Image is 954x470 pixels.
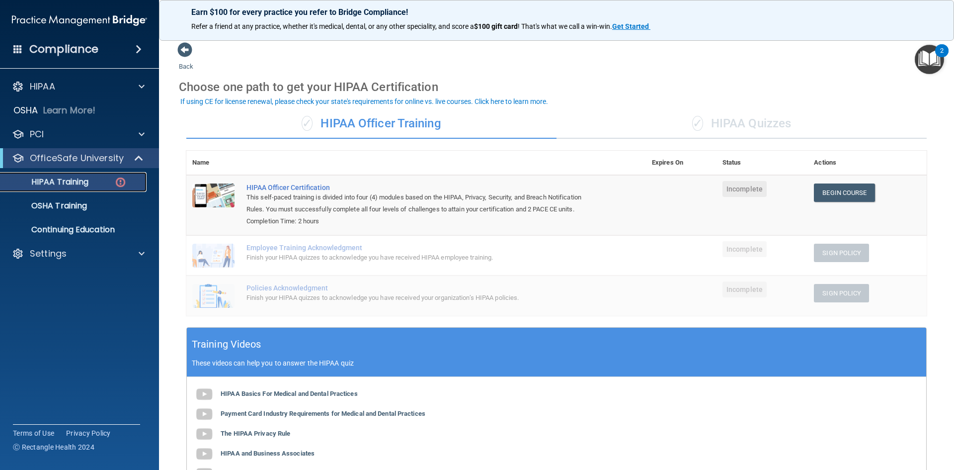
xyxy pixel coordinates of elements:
button: Sign Policy [814,284,869,302]
b: The HIPAA Privacy Rule [221,430,290,437]
th: Name [186,151,240,175]
img: danger-circle.6113f641.png [114,176,127,188]
p: PCI [30,128,44,140]
div: Choose one path to get your HIPAA Certification [179,73,934,101]
a: Get Started [612,22,650,30]
a: Settings [12,248,145,260]
a: Back [179,51,193,70]
div: Employee Training Acknowledgment [246,244,596,252]
p: HIPAA [30,81,55,93]
a: Privacy Policy [66,428,111,438]
span: Incomplete [722,241,767,257]
span: ✓ [692,116,703,131]
span: Refer a friend at any practice, whether it's medical, dental, or any other speciality, and score a [191,22,474,30]
span: Incomplete [722,181,767,197]
p: OSHA [13,104,38,116]
img: gray_youtube_icon.38fcd6cc.png [194,424,214,444]
p: Earn $100 for every practice you refer to Bridge Compliance! [191,7,922,17]
a: Begin Course [814,184,874,202]
button: Sign Policy [814,244,869,262]
strong: Get Started [612,22,649,30]
p: Learn More! [43,104,96,116]
img: gray_youtube_icon.38fcd6cc.png [194,384,214,404]
span: Incomplete [722,282,767,297]
b: Payment Card Industry Requirements for Medical and Dental Practices [221,410,425,417]
h5: Training Videos [192,336,261,353]
h4: Compliance [29,42,98,56]
div: Policies Acknowledgment [246,284,596,292]
p: HIPAA Training [6,177,88,187]
p: Settings [30,248,67,260]
img: gray_youtube_icon.38fcd6cc.png [194,444,214,464]
strong: $100 gift card [474,22,518,30]
p: These videos can help you to answer the HIPAA quiz [192,359,921,367]
span: Ⓒ Rectangle Health 2024 [13,442,94,452]
p: OSHA Training [6,201,87,211]
div: Finish your HIPAA quizzes to acknowledge you have received HIPAA employee training. [246,252,596,264]
b: HIPAA Basics For Medical and Dental Practices [221,390,358,397]
a: HIPAA [12,81,145,93]
a: Terms of Use [13,428,54,438]
th: Expires On [646,151,716,175]
div: This self-paced training is divided into four (4) modules based on the HIPAA, Privacy, Security, ... [246,191,596,215]
div: 2 [940,51,944,64]
button: If using CE for license renewal, please check your state's requirements for online vs. live cours... [179,96,550,106]
b: HIPAA and Business Associates [221,450,315,457]
a: HIPAA Officer Certification [246,184,596,191]
div: HIPAA Officer Training [186,109,556,139]
div: Completion Time: 2 hours [246,215,596,227]
th: Actions [808,151,927,175]
a: OfficeSafe University [12,152,144,164]
span: ! That's what we call a win-win. [518,22,612,30]
a: PCI [12,128,145,140]
div: Finish your HIPAA quizzes to acknowledge you have received your organization’s HIPAA policies. [246,292,596,304]
img: gray_youtube_icon.38fcd6cc.png [194,404,214,424]
button: Open Resource Center, 2 new notifications [915,45,944,74]
span: ✓ [302,116,313,131]
div: If using CE for license renewal, please check your state's requirements for online vs. live cours... [180,98,548,105]
div: HIPAA Quizzes [556,109,927,139]
p: Continuing Education [6,225,142,235]
th: Status [716,151,808,175]
p: OfficeSafe University [30,152,124,164]
img: PMB logo [12,10,147,30]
